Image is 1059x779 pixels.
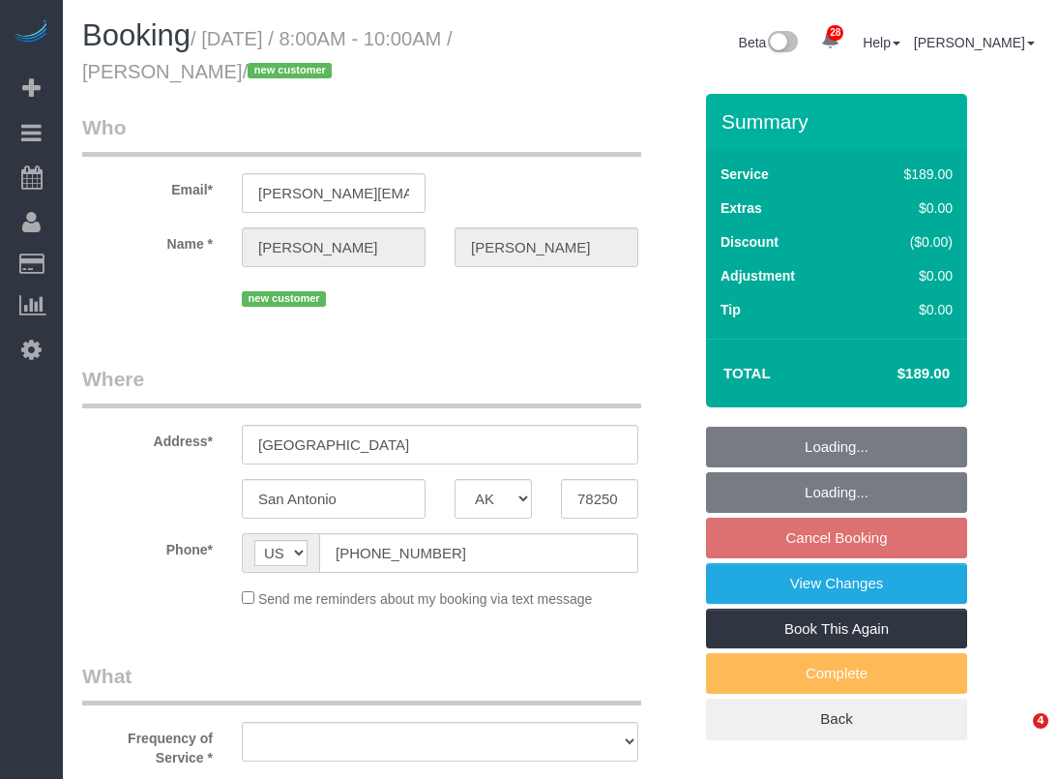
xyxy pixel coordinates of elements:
label: Service [721,165,769,184]
span: Send me reminders about my booking via text message [258,591,593,607]
a: View Changes [706,563,967,604]
div: $189.00 [863,165,953,184]
iframe: Intercom live chat [993,713,1040,760]
a: 28 [811,19,849,62]
a: Back [706,699,967,739]
label: Frequency of Service * [68,722,227,767]
label: Tip [721,300,741,319]
label: Email* [68,173,227,199]
span: Booking [82,18,191,52]
img: Automaid Logo [12,19,50,46]
span: 4 [1033,713,1048,729]
strong: Total [723,365,771,381]
div: ($0.00) [863,232,953,252]
label: Extras [721,198,762,218]
label: Name * [68,227,227,254]
a: Book This Again [706,609,967,649]
a: [PERSON_NAME] [914,35,1035,50]
label: Address* [68,425,227,451]
legend: Who [82,113,641,157]
img: New interface [766,31,798,56]
span: 28 [827,25,843,41]
span: new customer [248,63,332,78]
div: $0.00 [863,198,953,218]
legend: Where [82,365,641,408]
input: Email* [242,173,426,213]
input: First Name* [242,227,426,267]
small: / [DATE] / 8:00AM - 10:00AM / [PERSON_NAME] [82,28,453,82]
div: $0.00 [863,300,953,319]
h4: $189.00 [839,366,950,382]
input: City* [242,479,426,519]
legend: What [82,662,641,705]
a: Help [863,35,900,50]
input: Last Name* [455,227,638,267]
label: Phone* [68,533,227,559]
div: $0.00 [863,266,953,285]
a: Beta [739,35,799,50]
input: Zip Code* [561,479,638,519]
h3: Summary [721,110,957,133]
label: Discount [721,232,779,252]
input: Phone* [319,533,638,573]
label: Adjustment [721,266,795,285]
span: new customer [242,291,326,307]
span: / [243,61,338,82]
